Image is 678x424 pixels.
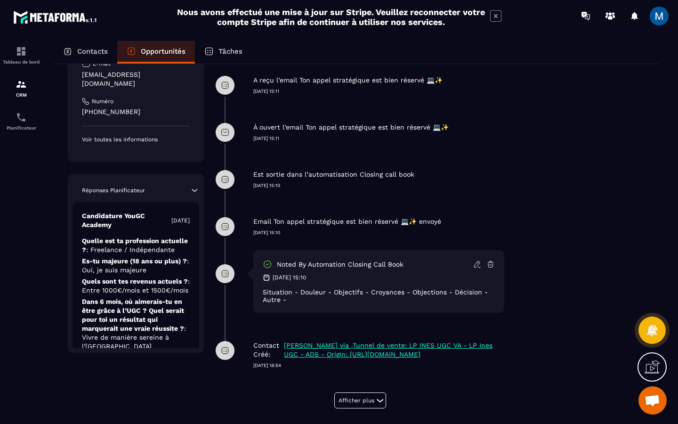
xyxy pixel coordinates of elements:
[253,229,504,236] p: [DATE] 15:10
[2,125,40,130] p: Planificateur
[253,362,504,369] p: [DATE] 18:54
[171,217,190,224] p: [DATE]
[16,46,27,57] img: formation
[253,182,504,189] p: [DATE] 15:10
[117,41,195,64] a: Opportunités
[82,236,190,254] p: Quelle est ta profession actuelle ?
[253,123,449,132] p: À ouvert l’email Ton appel stratégique est bien réservé 💻✨
[253,217,441,226] p: Email Ton appel stratégique est bien réservé 💻✨ envoyé
[2,59,40,65] p: Tableau de bord
[16,79,27,90] img: formation
[82,107,190,116] p: [PHONE_NUMBER]
[82,136,190,143] p: Voir toutes les informations
[82,297,190,351] p: Dans 6 mois, où aimerais-tu en être grâce à l’UGC ? Quel serait pour toi un résultat qui marquera...
[195,41,252,64] a: Tâches
[253,88,504,95] p: [DATE] 15:11
[82,187,145,194] p: Réponses Planificateur
[82,277,190,295] p: Quels sont tes revenus actuels ?
[253,76,443,85] p: A reçu l’email Ton appel stratégique est bien réservé 💻✨
[92,98,113,105] p: Numéro
[54,41,117,64] a: Contacts
[253,170,414,179] p: Est sortie dans l’automatisation Closing call book
[82,70,190,88] p: [EMAIL_ADDRESS][DOMAIN_NAME]
[82,257,190,275] p: Es-tu majeure (18 ans ou plus) ?
[2,92,40,98] p: CRM
[141,47,186,56] p: Opportunités
[253,135,504,142] p: [DATE] 15:11
[277,260,404,269] p: Noted by automation Closing call book
[273,274,306,281] p: [DATE] 15:10
[16,112,27,123] img: scheduler
[82,212,171,229] p: Candidature YouGC Academy
[253,341,282,359] p: Contact Créé:
[638,386,667,415] a: Ouvrir le chat
[2,72,40,105] a: formationformationCRM
[263,288,495,303] div: Situation - Douleur - Objectifs - Croyances - Objections - Décision - Autre -
[334,392,386,408] button: Afficher plus
[86,246,175,253] span: : Freelance / Indépendante
[177,7,485,27] h2: Nous avons effectué une mise à jour sur Stripe. Veuillez reconnecter votre compte Stripe afin de ...
[2,39,40,72] a: formationformationTableau de bord
[82,325,186,350] span: : Vivre de manière sereine à l'[GEOGRAPHIC_DATA]
[77,47,108,56] p: Contacts
[284,341,502,359] p: [PERSON_NAME] via ,Tunnel de vente: LP INES UGC VA - LP Ines UGC - ADS - Origin: [URL][DOMAIN_NAME]
[2,105,40,138] a: schedulerschedulerPlanificateur
[218,47,242,56] p: Tâches
[13,8,98,25] img: logo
